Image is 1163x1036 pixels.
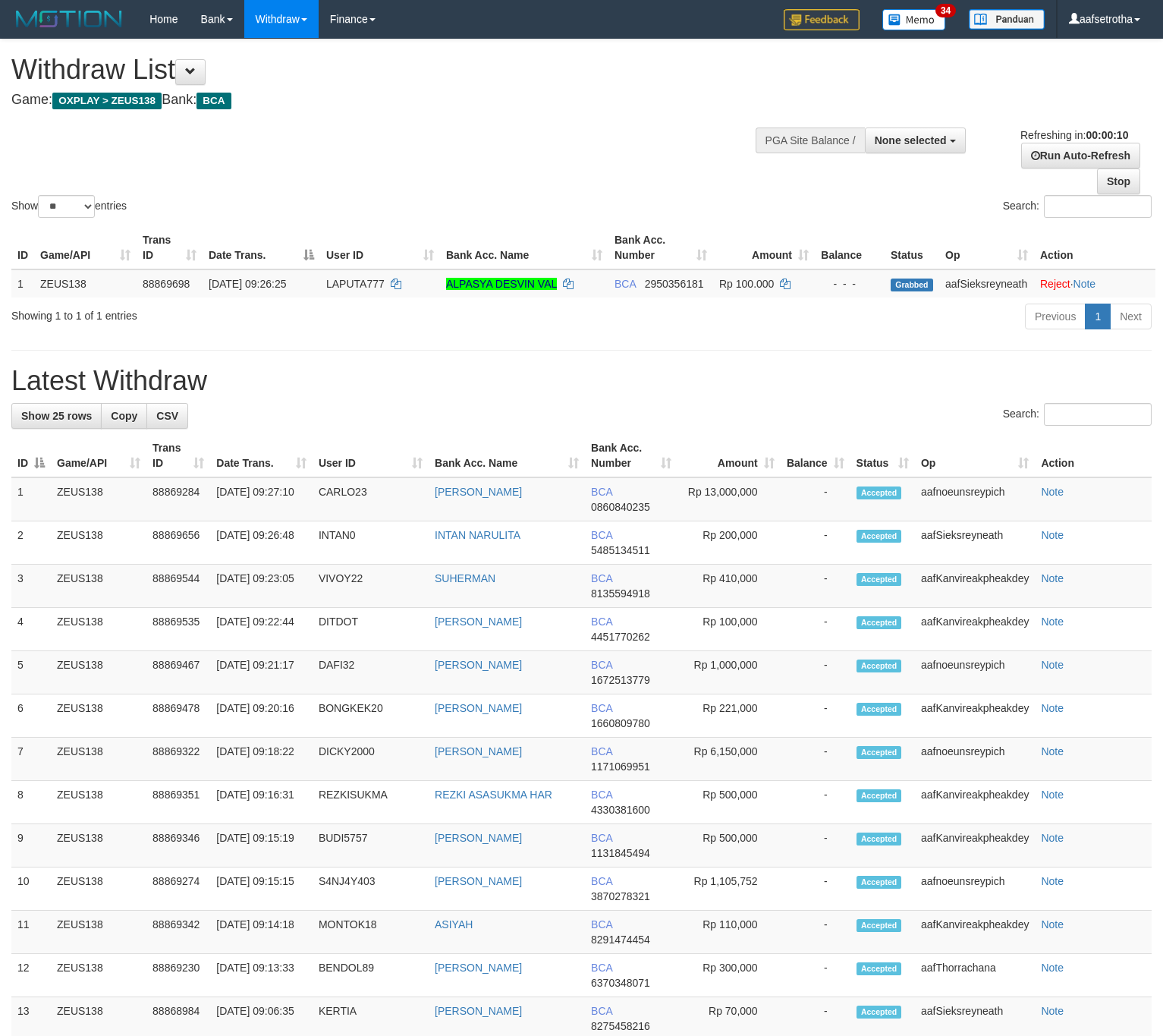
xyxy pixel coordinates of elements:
td: aafKanvireakpheakdey [915,824,1035,868]
a: [PERSON_NAME] [435,832,522,844]
span: Copy 2950356181 to clipboard [645,278,704,290]
span: Copy 4451770262 to clipboard [591,631,650,643]
th: Date Trans.: activate to sort column ascending [210,434,313,477]
a: [PERSON_NAME] [435,962,522,974]
a: REZKI ASASUKMA HAR [435,789,552,801]
a: Reject [1040,278,1070,290]
td: 9 [11,824,51,868]
td: aafnoeunsreypich [915,738,1035,781]
td: 88869535 [146,608,210,651]
a: Show 25 rows [11,403,102,429]
span: 88869698 [143,278,190,290]
th: Bank Acc. Number: activate to sort column ascending [585,434,677,477]
th: User ID: activate to sort column ascending [320,226,440,269]
a: Note [1041,745,1064,757]
a: 1 [1085,304,1111,329]
span: Accepted [857,703,902,716]
td: [DATE] 09:21:17 [210,651,313,694]
th: Trans ID: activate to sort column ascending [137,226,203,269]
td: ZEUS138 [51,824,146,868]
th: Balance: activate to sort column ascending [781,434,850,477]
th: Action [1035,434,1152,477]
td: CARLO23 [313,477,429,521]
span: Copy 3870278321 to clipboard [591,890,650,902]
span: Copy 4330381600 to clipboard [591,804,650,816]
span: Refreshing in: [1020,129,1128,141]
td: aafSieksreyneath [939,269,1034,298]
a: CSV [146,403,188,429]
td: aafKanvireakpheakdey [915,911,1035,954]
span: CSV [156,410,178,422]
th: Status [885,226,939,269]
span: Copy 0860840235 to clipboard [591,501,650,513]
a: Note [1041,918,1064,931]
a: ASIYAH [435,918,473,931]
a: Stop [1097,168,1140,194]
td: REZKISUKMA [313,781,429,824]
td: 11 [11,911,51,954]
td: aafKanvireakpheakdey [915,781,1035,824]
td: 3 [11,565,51,608]
span: Copy 1171069951 to clipboard [591,760,650,773]
td: 88869467 [146,651,210,694]
td: Rp 500,000 [677,824,780,868]
span: Accepted [857,1006,902,1019]
span: OXPLAY > ZEUS138 [52,93,162,109]
td: ZEUS138 [51,477,146,521]
h1: Latest Withdraw [11,366,1152,396]
th: ID: activate to sort column descending [11,434,51,477]
td: - [781,565,850,608]
td: Rp 13,000,000 [677,477,780,521]
span: Show 25 rows [21,410,92,422]
td: MONTOK18 [313,911,429,954]
td: aafKanvireakpheakdey [915,608,1035,651]
td: Rp 1,000,000 [677,651,780,694]
span: BCA [591,875,612,887]
span: LAPUTA777 [326,278,385,290]
span: BCA [591,529,612,541]
td: aafKanvireakpheakdey [915,565,1035,608]
a: SUHERMAN [435,572,495,584]
td: 8 [11,781,51,824]
td: - [781,694,850,738]
th: Bank Acc. Name: activate to sort column ascending [440,226,608,269]
input: Search: [1044,195,1152,218]
a: Copy [101,403,147,429]
a: Note [1041,572,1064,584]
span: Accepted [857,746,902,759]
a: Note [1041,1005,1064,1017]
td: - [781,738,850,781]
a: Note [1041,832,1064,844]
a: Run Auto-Refresh [1021,143,1140,168]
th: Action [1034,226,1155,269]
td: aafSieksreyneath [915,521,1035,565]
label: Search: [1003,195,1152,218]
th: Date Trans.: activate to sort column descending [203,226,320,269]
td: ZEUS138 [51,781,146,824]
td: ZEUS138 [51,911,146,954]
td: [DATE] 09:18:22 [210,738,313,781]
span: Accepted [857,487,902,499]
td: S4NJ4Y403 [313,868,429,911]
td: 88869284 [146,477,210,521]
td: aafKanvireakpheakdey [915,694,1035,738]
td: ZEUS138 [51,868,146,911]
td: BENDOL89 [313,954,429,997]
td: ZEUS138 [51,651,146,694]
td: - [781,651,850,694]
span: Accepted [857,660,902,672]
td: 1 [11,269,34,298]
strong: 00:00:10 [1086,129,1128,141]
th: Bank Acc. Number: activate to sort column ascending [608,226,713,269]
img: Button%20Memo.svg [882,9,946,30]
td: aafnoeunsreypich [915,651,1035,694]
a: Note [1073,278,1096,290]
th: Trans ID: activate to sort column ascending [146,434,210,477]
td: ZEUS138 [51,565,146,608]
span: Copy 1131845494 to clipboard [591,847,650,859]
td: - [781,824,850,868]
a: [PERSON_NAME] [435,702,522,714]
td: 5 [11,651,51,694]
th: Op: activate to sort column ascending [915,434,1035,477]
select: Showentries [38,195,95,218]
